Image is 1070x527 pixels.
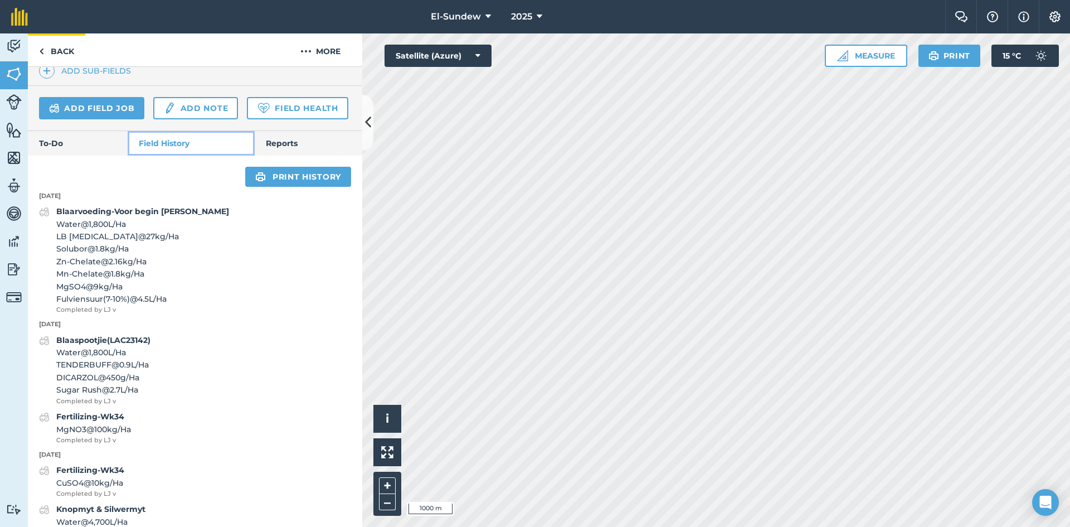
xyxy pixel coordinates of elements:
img: svg+xml;base64,PD94bWwgdmVyc2lvbj0iMS4wIiBlbmNvZGluZz0idXRmLTgiPz4KPCEtLSBHZW5lcmF0b3I6IEFkb2JlIE... [6,504,22,515]
span: Completed by LJ v [56,305,229,315]
button: Measure [825,45,907,67]
img: svg+xml;base64,PHN2ZyB4bWxucz0iaHR0cDovL3d3dy53My5vcmcvMjAwMC9zdmciIHdpZHRoPSIxOSIgaGVpZ2h0PSIyNC... [928,49,939,62]
img: svg+xml;base64,PHN2ZyB4bWxucz0iaHR0cDovL3d3dy53My5vcmcvMjAwMC9zdmciIHdpZHRoPSI1NiIgaGVpZ2h0PSI2MC... [6,149,22,166]
img: svg+xml;base64,PD94bWwgdmVyc2lvbj0iMS4wIiBlbmNvZGluZz0idXRmLTgiPz4KPCEtLSBHZW5lcmF0b3I6IEFkb2JlIE... [39,334,50,347]
span: MgSO4 @ 9 kg / Ha [56,281,229,293]
strong: Fertilizing-Wk34 [56,465,124,475]
span: LB [MEDICAL_DATA] @ 27 kg / Ha [56,230,229,243]
a: Blaaspootjie(LAC23142)Water@1,800L/HaTENDERBUFF@0.9L/HaDICARZOL@450g/HaSugar Rush@2.7L/HaComplete... [39,334,150,407]
span: Solubor @ 1.8 kg / Ha [56,243,229,255]
a: Reports [255,131,362,156]
img: Four arrows, one pointing top left, one top right, one bottom right and the last bottom left [381,446,393,458]
a: Add note [153,97,238,119]
span: Completed by LJ v [56,489,124,499]
button: 15 °C [991,45,1059,67]
a: Add sub-fields [39,63,135,79]
img: svg+xml;base64,PD94bWwgdmVyc2lvbj0iMS4wIiBlbmNvZGluZz0idXRmLTgiPz4KPCEtLSBHZW5lcmF0b3I6IEFkb2JlIE... [6,289,22,305]
button: – [379,494,396,510]
img: fieldmargin Logo [11,8,28,26]
p: [DATE] [28,450,362,460]
img: svg+xml;base64,PD94bWwgdmVyc2lvbj0iMS4wIiBlbmNvZGluZz0idXRmLTgiPz4KPCEtLSBHZW5lcmF0b3I6IEFkb2JlIE... [163,101,176,115]
p: [DATE] [28,191,362,201]
img: svg+xml;base64,PD94bWwgdmVyc2lvbj0iMS4wIiBlbmNvZGluZz0idXRmLTgiPz4KPCEtLSBHZW5lcmF0b3I6IEFkb2JlIE... [6,205,22,222]
img: svg+xml;base64,PHN2ZyB4bWxucz0iaHR0cDovL3d3dy53My5vcmcvMjAwMC9zdmciIHdpZHRoPSIxNCIgaGVpZ2h0PSIyNC... [43,64,51,78]
img: svg+xml;base64,PD94bWwgdmVyc2lvbj0iMS4wIiBlbmNvZGluZz0idXRmLTgiPz4KPCEtLSBHZW5lcmF0b3I6IEFkb2JlIE... [49,101,60,115]
a: To-Do [28,131,128,156]
img: svg+xml;base64,PD94bWwgdmVyc2lvbj0iMS4wIiBlbmNvZGluZz0idXRmLTgiPz4KPCEtLSBHZW5lcmF0b3I6IEFkb2JlIE... [39,205,50,219]
img: svg+xml;base64,PHN2ZyB4bWxucz0iaHR0cDovL3d3dy53My5vcmcvMjAwMC9zdmciIHdpZHRoPSIyMCIgaGVpZ2h0PSIyNC... [300,45,312,58]
img: svg+xml;base64,PD94bWwgdmVyc2lvbj0iMS4wIiBlbmNvZGluZz0idXRmLTgiPz4KPCEtLSBHZW5lcmF0b3I6IEFkb2JlIE... [6,233,22,250]
span: Water @ 1,800 L / Ha [56,346,150,359]
span: 15 ° C [1003,45,1021,67]
span: Mn-Chelate @ 1.8 kg / Ha [56,268,229,280]
a: Fertilizing-Wk34MgNO3@100kg/HaCompleted by LJ v [39,410,131,445]
span: Fulviensuur(7-10%) @ 4.5 L / Ha [56,293,229,305]
span: Zn-Chelate @ 2.16 kg / Ha [56,255,229,268]
button: Satellite (Azure) [385,45,492,67]
strong: Fertilizing-Wk34 [56,412,124,422]
img: svg+xml;base64,PHN2ZyB4bWxucz0iaHR0cDovL3d3dy53My5vcmcvMjAwMC9zdmciIHdpZHRoPSI5IiBoZWlnaHQ9IjI0Ii... [39,45,44,58]
img: svg+xml;base64,PD94bWwgdmVyc2lvbj0iMS4wIiBlbmNvZGluZz0idXRmLTgiPz4KPCEtLSBHZW5lcmF0b3I6IEFkb2JlIE... [39,464,50,477]
span: Completed by LJ v [56,436,131,446]
button: + [379,477,396,494]
a: Print history [245,167,351,187]
div: Open Intercom Messenger [1032,489,1059,516]
img: svg+xml;base64,PD94bWwgdmVyc2lvbj0iMS4wIiBlbmNvZGluZz0idXRmLTgiPz4KPCEtLSBHZW5lcmF0b3I6IEFkb2JlIE... [6,38,22,55]
button: Print [918,45,981,67]
a: Blaarvoeding-Voor begin [PERSON_NAME]Water@1,800L/HaLB [MEDICAL_DATA]@27kg/HaSolubor@1.8kg/HaZn-C... [39,205,229,315]
img: svg+xml;base64,PD94bWwgdmVyc2lvbj0iMS4wIiBlbmNvZGluZz0idXRmLTgiPz4KPCEtLSBHZW5lcmF0b3I6IEFkb2JlIE... [39,410,50,424]
span: 2025 [511,10,532,23]
img: svg+xml;base64,PHN2ZyB4bWxucz0iaHR0cDovL3d3dy53My5vcmcvMjAwMC9zdmciIHdpZHRoPSI1NiIgaGVpZ2h0PSI2MC... [6,66,22,83]
a: Field History [128,131,254,156]
span: Water @ 1,800 L / Ha [56,218,229,230]
a: Field Health [247,97,348,119]
span: Completed by LJ v [56,397,150,407]
strong: Blaaspootjie(LAC23142) [56,335,150,345]
span: TENDERBUFF @ 0.9 L / Ha [56,359,150,371]
img: svg+xml;base64,PHN2ZyB4bWxucz0iaHR0cDovL3d3dy53My5vcmcvMjAwMC9zdmciIHdpZHRoPSI1NiIgaGVpZ2h0PSI2MC... [6,122,22,138]
a: Add field job [39,97,144,119]
img: A cog icon [1048,11,1062,22]
span: El-Sundew [431,10,481,23]
strong: Blaarvoeding-Voor begin [PERSON_NAME] [56,206,229,216]
img: A question mark icon [986,11,999,22]
a: Fertilizing-Wk34CuSO4@10kg/HaCompleted by LJ v [39,464,124,499]
span: CuSO4 @ 10 kg / Ha [56,477,124,489]
img: svg+xml;base64,PHN2ZyB4bWxucz0iaHR0cDovL3d3dy53My5vcmcvMjAwMC9zdmciIHdpZHRoPSIxOSIgaGVpZ2h0PSIyNC... [255,170,266,183]
span: Sugar Rush @ 2.7 L / Ha [56,384,150,396]
span: i [386,412,389,426]
a: Back [28,33,85,66]
img: svg+xml;base64,PD94bWwgdmVyc2lvbj0iMS4wIiBlbmNvZGluZz0idXRmLTgiPz4KPCEtLSBHZW5lcmF0b3I6IEFkb2JlIE... [1030,45,1052,67]
img: svg+xml;base64,PHN2ZyB4bWxucz0iaHR0cDovL3d3dy53My5vcmcvMjAwMC9zdmciIHdpZHRoPSIxNyIgaGVpZ2h0PSIxNy... [1018,10,1029,23]
p: [DATE] [28,320,362,330]
img: svg+xml;base64,PD94bWwgdmVyc2lvbj0iMS4wIiBlbmNvZGluZz0idXRmLTgiPz4KPCEtLSBHZW5lcmF0b3I6IEFkb2JlIE... [6,177,22,194]
img: svg+xml;base64,PD94bWwgdmVyc2lvbj0iMS4wIiBlbmNvZGluZz0idXRmLTgiPz4KPCEtLSBHZW5lcmF0b3I6IEFkb2JlIE... [6,261,22,278]
strong: Knopmyt & Silwermyt [56,504,145,514]
img: svg+xml;base64,PD94bWwgdmVyc2lvbj0iMS4wIiBlbmNvZGluZz0idXRmLTgiPz4KPCEtLSBHZW5lcmF0b3I6IEFkb2JlIE... [39,503,50,516]
span: DICARZOL @ 450 g / Ha [56,371,150,384]
img: Two speech bubbles overlapping with the left bubble in the forefront [955,11,968,22]
img: Ruler icon [837,50,848,61]
button: i [373,405,401,433]
span: MgNO3 @ 100 kg / Ha [56,423,131,436]
img: svg+xml;base64,PD94bWwgdmVyc2lvbj0iMS4wIiBlbmNvZGluZz0idXRmLTgiPz4KPCEtLSBHZW5lcmF0b3I6IEFkb2JlIE... [6,94,22,110]
button: More [279,33,362,66]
